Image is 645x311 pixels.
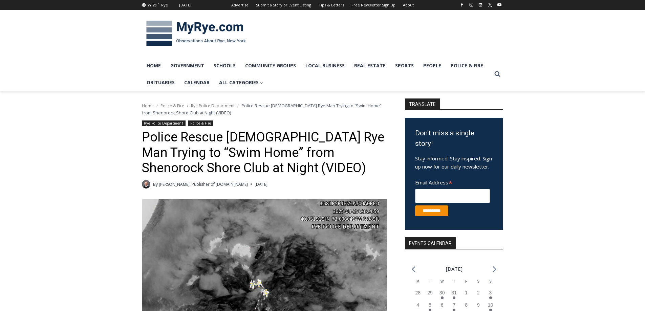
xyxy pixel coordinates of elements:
[219,79,263,86] span: All Categories
[458,1,466,9] a: Facebook
[156,104,158,108] span: /
[166,57,209,74] a: Government
[452,290,457,295] time: 31
[160,103,184,109] a: Police & Fire
[429,302,431,308] time: 5
[460,279,472,289] div: Friday
[436,279,448,289] div: Wednesday
[179,74,214,91] a: Calendar
[142,120,186,126] a: Rye Police Department
[429,280,431,283] span: T
[255,181,267,187] time: [DATE]
[453,296,455,299] em: Has events
[142,102,387,116] nav: Breadcrumbs
[441,302,444,308] time: 6
[446,264,463,273] li: [DATE]
[157,1,159,5] span: F
[436,289,448,302] button: 30 Has events
[477,290,480,295] time: 2
[427,290,433,295] time: 29
[489,280,492,283] span: S
[191,103,235,109] a: Rye Police Department
[142,180,150,188] a: Author image
[467,1,475,9] a: Instagram
[415,128,493,149] h3: Don't miss a single story!
[142,57,166,74] a: Home
[214,74,268,91] a: All Categories
[142,16,250,51] img: MyRye.com
[412,279,424,289] div: Monday
[448,289,460,302] button: 31 Has events
[418,57,446,74] a: People
[412,266,415,272] a: Previous month
[390,57,418,74] a: Sports
[493,266,496,272] a: Next month
[472,279,485,289] div: Saturday
[453,280,455,283] span: T
[424,289,436,302] button: 29
[142,103,154,109] a: Home
[415,290,421,295] time: 28
[416,302,419,308] time: 4
[153,181,158,187] span: By
[485,279,497,289] div: Sunday
[142,57,491,91] nav: Primary Navigation
[412,289,424,302] button: 28
[142,74,179,91] a: Obituaries
[142,103,381,115] span: Police Rescue [DEMOGRAPHIC_DATA] Rye Man Trying to “Swim Home” from Shenorock Shore Club at Night...
[161,2,168,8] div: Rye
[237,104,239,108] span: /
[142,130,387,176] h1: Police Rescue [DEMOGRAPHIC_DATA] Rye Man Trying to “Swim Home” from Shenorock Shore Club at Night...
[495,1,503,9] a: YouTube
[465,280,467,283] span: F
[476,1,485,9] a: Linkedin
[491,68,503,80] button: View Search Form
[415,176,490,188] label: Email Address
[424,279,436,289] div: Tuesday
[477,302,480,308] time: 9
[440,280,444,283] span: W
[453,302,455,308] time: 7
[465,302,468,308] time: 8
[188,120,213,126] a: Police & Fire
[485,289,497,302] button: 3 Has events
[187,104,188,108] span: /
[488,302,493,308] time: 10
[448,279,460,289] div: Thursday
[147,2,156,7] span: 72.73
[405,237,456,249] h2: Events Calendar
[472,289,485,302] button: 2
[240,57,301,74] a: Community Groups
[415,154,493,171] p: Stay informed. Stay inspired. Sign up now for our daily newsletter.
[349,57,390,74] a: Real Estate
[416,280,419,283] span: M
[465,290,468,295] time: 1
[405,98,440,109] strong: TRANSLATE
[439,290,445,295] time: 30
[301,57,349,74] a: Local Business
[441,296,444,299] em: Has events
[460,289,472,302] button: 1
[209,57,240,74] a: Schools
[179,2,191,8] div: [DATE]
[489,290,492,295] time: 3
[446,57,488,74] a: Police & Fire
[159,181,248,187] a: [PERSON_NAME], Publisher of [DOMAIN_NAME]
[477,280,479,283] span: S
[489,296,492,299] em: Has events
[486,1,494,9] a: X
